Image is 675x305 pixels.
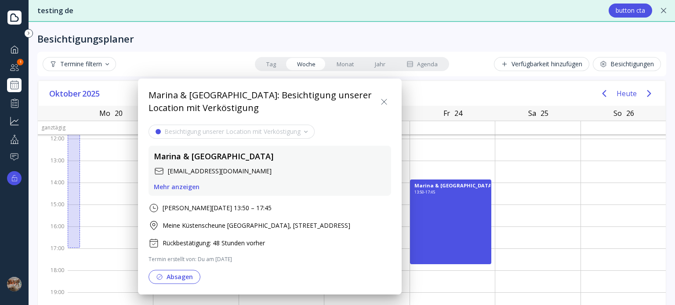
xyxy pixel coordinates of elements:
button: Besichtigung unserer Location mit Verköstigung [149,125,315,139]
button: Mehr anzeigen [154,183,200,190]
div: [EMAIL_ADDRESS][DOMAIN_NAME] [168,167,272,176]
div: [PERSON_NAME][DATE] 13:50 – 17:45 [163,204,272,212]
div: Besichtigung unserer Location mit Verköstigung [164,128,301,135]
div: Marina & [GEOGRAPHIC_DATA]: Besichtigung unserer Location mit Verköstigung [149,89,377,114]
div: Rückbestätigung: 48 Stunden vorher [163,239,265,248]
div: Meine Küstenscheune [GEOGRAPHIC_DATA], [STREET_ADDRESS] [163,221,350,230]
div: Termin erstellt von: Du am [DATE] [149,255,391,263]
div: Marina & [GEOGRAPHIC_DATA] [154,151,273,162]
button: Absagen [149,270,200,284]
